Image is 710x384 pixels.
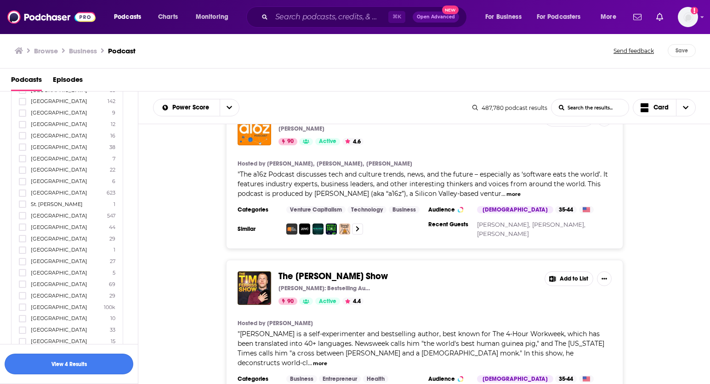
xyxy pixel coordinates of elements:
[31,98,87,104] span: [GEOGRAPHIC_DATA]
[278,138,297,145] a: 90
[278,285,370,292] p: [PERSON_NAME]: Bestselling Author, Human Guinea Pig
[287,297,294,306] span: 90
[668,44,696,57] button: Save
[238,320,265,327] h4: Hosted by
[107,189,115,196] span: 623
[238,330,604,367] span: [PERSON_NAME] is a self-experimenter and bestselling author, best known for The 4-Hour Workweek, ...
[319,375,361,383] a: Entrepreneur
[238,225,279,233] h3: Similar
[31,327,87,333] span: [GEOGRAPHIC_DATA]
[272,10,388,24] input: Search podcasts, credits, & more...
[152,10,183,24] a: Charts
[11,72,42,91] a: Podcasts
[31,109,87,116] span: [GEOGRAPHIC_DATA]
[110,315,115,321] span: 10
[477,230,529,237] a: [PERSON_NAME]
[110,132,115,139] span: 16
[31,292,87,299] span: [GEOGRAPHIC_DATA]
[110,327,115,333] span: 33
[594,10,628,24] button: open menu
[312,224,324,235] a: Acquired
[114,201,115,207] span: 1
[69,46,97,55] h1: Business
[267,160,314,167] a: [PERSON_NAME],
[107,212,115,219] span: 547
[238,112,271,145] img: a16z Podcast
[110,166,115,173] span: 22
[313,360,327,367] button: more
[339,224,350,235] a: Lenny's Podcast: Product | Career | Growth
[278,125,324,132] p: [PERSON_NAME]
[267,320,313,327] a: [PERSON_NAME]
[363,375,388,383] a: Health
[108,98,115,104] span: 142
[442,6,459,14] span: New
[633,99,696,116] h2: Choose View
[238,375,279,383] h3: Categories
[238,170,608,198] span: The a16z Podcast discusses tech and culture trends, news, and the future – especially as ‘softwar...
[111,121,115,127] span: 12
[308,359,312,367] span: ...
[366,160,412,167] a: [PERSON_NAME]
[278,298,297,305] a: 90
[113,155,115,162] span: 7
[110,258,115,264] span: 27
[545,271,593,286] button: Add to List
[53,72,83,91] a: Episodes
[31,224,87,230] span: [GEOGRAPHIC_DATA]
[477,206,553,213] div: [DEMOGRAPHIC_DATA]
[506,190,521,198] button: more
[326,224,337,235] a: Masters of Scale
[34,46,58,55] a: Browse
[315,138,340,145] a: Active
[112,109,115,116] span: 9
[31,144,87,150] span: [GEOGRAPHIC_DATA]
[31,178,87,184] span: [GEOGRAPHIC_DATA]
[31,132,87,139] span: [GEOGRAPHIC_DATA]
[601,11,616,23] span: More
[691,7,698,14] svg: Add a profile image
[678,7,698,27] button: Show profile menu
[31,246,87,253] span: [GEOGRAPHIC_DATA]
[428,375,470,383] h3: Audience
[31,166,87,173] span: [GEOGRAPHIC_DATA]
[112,178,115,184] span: 6
[286,224,297,235] a: This Week in Startups
[532,221,585,228] a: [PERSON_NAME],
[108,46,136,55] h3: Podcast
[31,269,87,276] span: [GEOGRAPHIC_DATA]
[7,8,96,26] img: Podchaser - Follow, Share and Rate Podcasts
[31,189,87,196] span: [GEOGRAPHIC_DATA]
[347,206,386,213] a: Technology
[109,292,115,299] span: 29
[319,297,336,306] span: Active
[342,298,364,305] button: 4.4
[109,281,115,287] span: 69
[109,144,115,150] span: 38
[485,11,522,23] span: For Business
[5,354,133,374] button: View 4 Results
[342,138,364,145] button: 4.6
[31,281,87,287] span: [GEOGRAPHIC_DATA]
[31,235,87,242] span: [GEOGRAPHIC_DATA]
[417,15,455,19] span: Open Advanced
[286,206,346,213] a: Venture Capitalism
[286,375,317,383] a: Business
[108,10,153,24] button: open menu
[31,258,87,264] span: [GEOGRAPHIC_DATA]
[238,330,604,367] span: "
[114,246,115,253] span: 1
[238,170,608,198] span: "
[477,375,553,383] div: [DEMOGRAPHIC_DATA]
[31,338,87,344] span: [GEOGRAPHIC_DATA]
[428,221,470,228] h3: Recent Guests
[479,10,533,24] button: open menu
[299,224,310,235] img: The Twenty Minute VC (20VC): Venture Capital | Startup Funding | The Pitch
[278,270,388,282] span: The [PERSON_NAME] Show
[611,44,657,57] button: Send feedback
[653,9,667,25] a: Show notifications dropdown
[630,9,645,25] a: Show notifications dropdown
